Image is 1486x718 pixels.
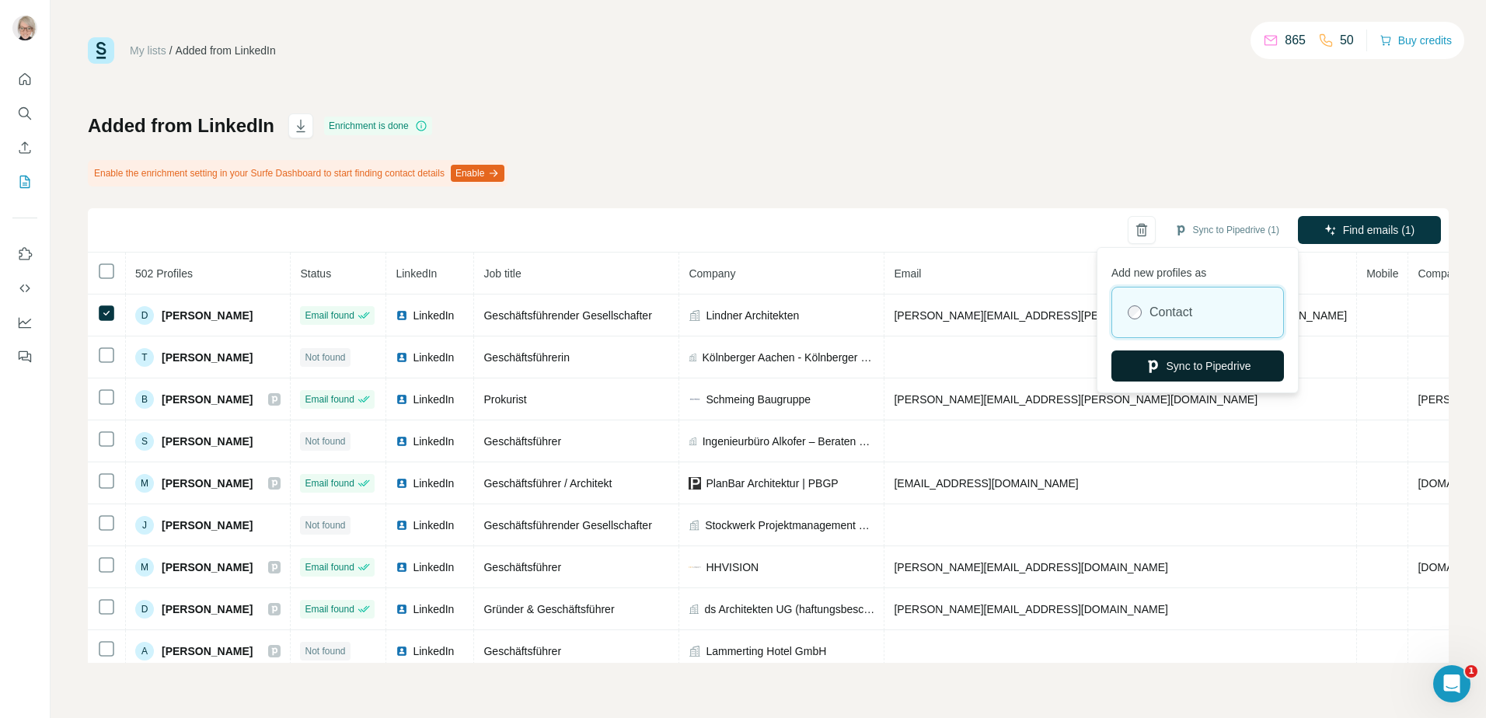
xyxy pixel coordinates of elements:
[1366,267,1398,280] span: Mobile
[324,117,432,135] div: Enrichment is done
[483,435,561,448] span: Geschäftsführer
[135,348,154,367] div: T
[413,476,454,491] span: LinkedIn
[162,350,253,365] span: [PERSON_NAME]
[305,644,345,658] span: Not found
[1433,665,1470,702] iframe: Intercom live chat
[162,559,253,575] span: [PERSON_NAME]
[396,477,408,490] img: LinkedIn logo
[305,434,345,448] span: Not found
[689,561,701,573] img: company-logo
[135,267,193,280] span: 502 Profiles
[483,267,521,280] span: Job title
[483,519,651,532] span: Geschäftsführender Gesellschafter
[88,160,508,186] div: Enable the enrichment setting in your Surfe Dashboard to start finding contact details
[413,643,454,659] span: LinkedIn
[162,643,253,659] span: [PERSON_NAME]
[12,343,37,371] button: Feedback
[894,477,1078,490] span: [EMAIL_ADDRESS][DOMAIN_NAME]
[413,434,454,449] span: LinkedIn
[705,518,874,533] span: Stockwerk Projektmanagement GmbH
[135,432,154,451] div: S
[396,519,408,532] img: LinkedIn logo
[706,476,838,491] span: PlanBar Architektur | PBGP
[451,165,504,182] button: Enable
[300,267,331,280] span: Status
[413,350,454,365] span: LinkedIn
[12,240,37,268] button: Use Surfe on LinkedIn
[1163,218,1290,242] button: Sync to Pipedrive (1)
[894,309,1347,322] span: [PERSON_NAME][EMAIL_ADDRESS][PERSON_NAME][PERSON_NAME][DOMAIN_NAME]
[413,559,454,575] span: LinkedIn
[894,603,1167,615] span: [PERSON_NAME][EMAIL_ADDRESS][DOMAIN_NAME]
[305,602,354,616] span: Email found
[88,113,274,138] h1: Added from LinkedIn
[305,308,354,322] span: Email found
[12,274,37,302] button: Use Surfe API
[135,306,154,325] div: D
[1465,665,1477,678] span: 1
[12,308,37,336] button: Dashboard
[135,390,154,409] div: B
[483,603,614,615] span: Gründer & Geschäftsführer
[483,393,526,406] span: Prokurist
[1380,30,1452,51] button: Buy credits
[305,560,354,574] span: Email found
[135,600,154,619] div: D
[1149,303,1192,322] label: Contact
[12,65,37,93] button: Quick start
[413,518,454,533] span: LinkedIn
[162,518,253,533] span: [PERSON_NAME]
[706,643,826,659] span: Lammerting Hotel GmbH
[396,645,408,657] img: LinkedIn logo
[162,434,253,449] span: [PERSON_NAME]
[135,558,154,577] div: M
[1111,259,1284,281] p: Add new profiles as
[1298,216,1441,244] button: Find emails (1)
[1111,350,1284,382] button: Sync to Pipedrive
[1340,31,1354,50] p: 50
[706,308,799,323] span: Lindner Architekten
[135,516,154,535] div: J
[169,43,173,58] li: /
[706,559,759,575] span: HHVISION
[396,435,408,448] img: LinkedIn logo
[162,392,253,407] span: [PERSON_NAME]
[130,44,166,57] a: My lists
[705,601,875,617] span: ds Architekten UG (haftungsbeschränkt)
[483,645,561,657] span: Geschäftsführer
[894,393,1258,406] span: [PERSON_NAME][EMAIL_ADDRESS][PERSON_NAME][DOMAIN_NAME]
[305,518,345,532] span: Not found
[305,350,345,364] span: Not found
[396,351,408,364] img: LinkedIn logo
[413,392,454,407] span: LinkedIn
[162,308,253,323] span: [PERSON_NAME]
[396,603,408,615] img: LinkedIn logo
[176,43,276,58] div: Added from LinkedIn
[88,37,114,64] img: Surfe Logo
[483,309,651,322] span: Geschäftsführender Gesellschafter
[396,561,408,573] img: LinkedIn logo
[162,601,253,617] span: [PERSON_NAME]
[1285,31,1306,50] p: 865
[689,267,735,280] span: Company
[396,393,408,406] img: LinkedIn logo
[894,267,921,280] span: Email
[135,642,154,660] div: A
[12,168,37,196] button: My lists
[12,134,37,162] button: Enrich CSV
[413,601,454,617] span: LinkedIn
[305,392,354,406] span: Email found
[396,309,408,322] img: LinkedIn logo
[689,393,701,406] img: company-logo
[1343,222,1415,238] span: Find emails (1)
[483,477,612,490] span: Geschäftsführer / Architekt
[689,477,701,490] img: company-logo
[12,99,37,127] button: Search
[483,561,561,573] span: Geschäftsführer
[396,267,437,280] span: LinkedIn
[894,561,1167,573] span: [PERSON_NAME][EMAIL_ADDRESS][DOMAIN_NAME]
[135,474,154,493] div: M
[703,350,875,365] span: Kölnberger Aachen - Kölnberger GmbH und Co. KG
[483,351,570,364] span: Geschäftsführerin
